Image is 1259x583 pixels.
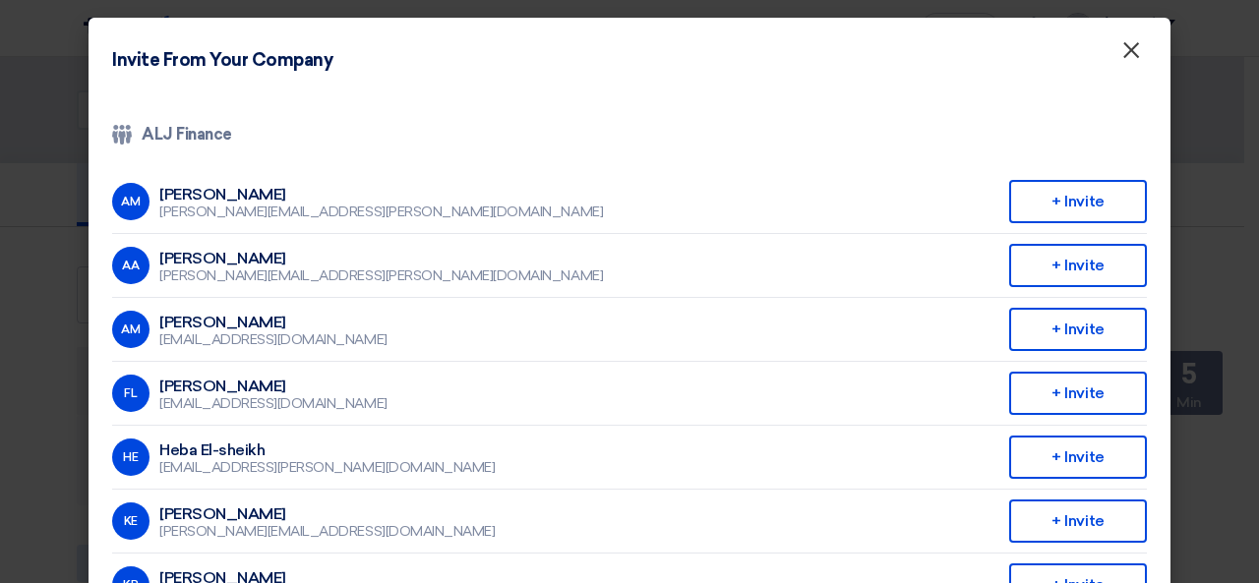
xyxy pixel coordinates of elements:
div: HE [112,438,150,476]
div: Heba El-sheikh [159,441,495,459]
div: + Invite [1009,180,1147,223]
div: + Invite [1009,372,1147,415]
div: AM [112,183,150,220]
div: FL [112,375,150,412]
h4: Invite From Your Company [112,47,332,74]
div: [PERSON_NAME][EMAIL_ADDRESS][PERSON_NAME][DOMAIN_NAME] [159,267,603,285]
div: ALJ Finance [112,123,1147,146]
div: [PERSON_NAME] [159,250,603,267]
div: AM [112,311,150,348]
div: + Invite [1009,308,1147,351]
div: AA [112,247,150,284]
div: + Invite [1009,499,1147,543]
div: [EMAIL_ADDRESS][DOMAIN_NAME] [159,331,388,349]
div: KE [112,502,150,540]
div: [PERSON_NAME] [159,378,388,395]
div: + Invite [1009,436,1147,479]
div: [PERSON_NAME][EMAIL_ADDRESS][PERSON_NAME][DOMAIN_NAME] [159,204,603,221]
div: [PERSON_NAME] [159,314,388,331]
div: [PERSON_NAME][EMAIL_ADDRESS][DOMAIN_NAME] [159,523,495,541]
div: [EMAIL_ADDRESS][DOMAIN_NAME] [159,395,388,413]
div: [PERSON_NAME] [159,186,603,204]
div: [EMAIL_ADDRESS][PERSON_NAME][DOMAIN_NAME] [159,459,495,477]
div: [PERSON_NAME] [159,505,495,523]
div: + Invite [1009,244,1147,287]
span: × [1121,35,1141,75]
button: Close [1106,31,1157,71]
